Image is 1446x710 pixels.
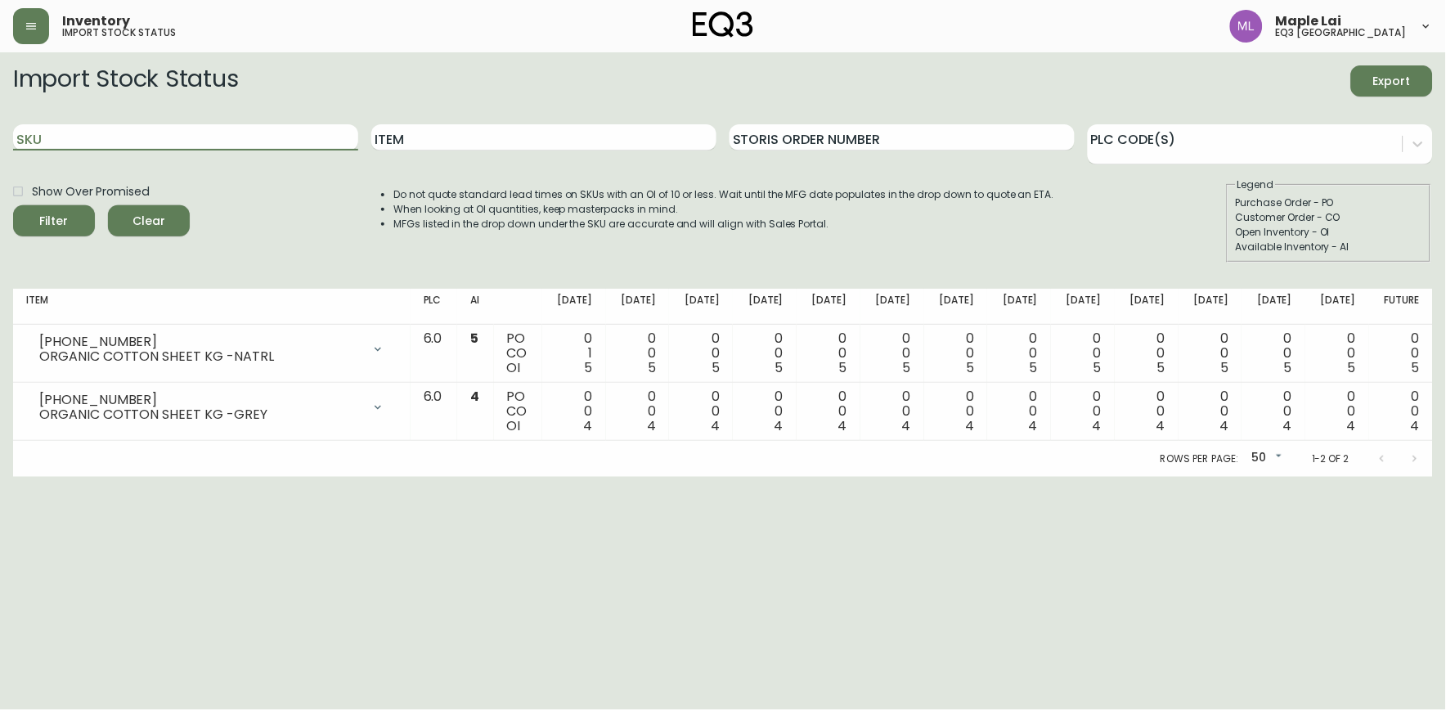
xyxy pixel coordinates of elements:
[606,289,670,325] th: [DATE]
[1236,177,1276,192] legend: Legend
[1318,331,1356,375] div: 0 0
[411,289,457,325] th: PLC
[13,65,238,97] h2: Import Stock Status
[1156,416,1165,435] span: 4
[987,289,1051,325] th: [DATE]
[1283,416,1292,435] span: 4
[810,389,847,434] div: 0 0
[775,358,784,377] span: 5
[1245,445,1286,472] div: 50
[457,289,494,325] th: AI
[1220,358,1228,377] span: 5
[810,331,847,375] div: 0 0
[555,389,593,434] div: 0 0
[965,416,974,435] span: 4
[1364,71,1420,92] span: Export
[1157,358,1165,377] span: 5
[26,331,397,367] div: [PHONE_NUMBER]ORGANIC COTTON SHEET KG -NATRL
[555,331,593,375] div: 0 1
[1161,452,1238,466] p: Rows per page:
[1242,289,1305,325] th: [DATE]
[746,331,784,375] div: 0 0
[507,331,529,375] div: PO CO
[1051,289,1115,325] th: [DATE]
[39,349,361,364] div: ORGANIC COTTON SHEET KG -NATRL
[1284,358,1292,377] span: 5
[1276,28,1407,38] h5: eq3 [GEOGRAPHIC_DATA]
[1192,331,1229,375] div: 0 0
[26,389,397,425] div: [PHONE_NUMBER]ORGANIC COTTON SHEET KG -GREY
[1255,389,1292,434] div: 0 0
[682,389,720,434] div: 0 0
[647,416,656,435] span: 4
[746,389,784,434] div: 0 0
[648,358,656,377] span: 5
[1255,331,1292,375] div: 0 0
[1382,331,1420,375] div: 0 0
[1351,65,1433,97] button: Export
[712,358,720,377] span: 5
[1064,389,1102,434] div: 0 0
[62,28,176,38] h5: import stock status
[1219,416,1228,435] span: 4
[797,289,860,325] th: [DATE]
[1064,331,1102,375] div: 0 0
[1128,389,1165,434] div: 0 0
[62,15,130,28] span: Inventory
[393,187,1054,202] li: Do not quote standard lead times on SKUs with an OI of 10 or less. Wait until the MFG date popula...
[1348,358,1356,377] span: 5
[1000,389,1038,434] div: 0 0
[619,389,657,434] div: 0 0
[470,387,479,406] span: 4
[39,393,361,407] div: [PHONE_NUMBER]
[1030,358,1038,377] span: 5
[121,211,177,231] span: Clear
[393,202,1054,217] li: When looking at OI quantities, keep masterpacks in mind.
[1128,331,1165,375] div: 0 0
[411,383,457,441] td: 6.0
[903,358,911,377] span: 5
[13,205,95,236] button: Filter
[1236,225,1422,240] div: Open Inventory - OI
[1115,289,1179,325] th: [DATE]
[1312,452,1349,466] p: 1-2 of 2
[1411,416,1420,435] span: 4
[1093,416,1102,435] span: 4
[584,416,593,435] span: 4
[860,289,924,325] th: [DATE]
[507,416,521,435] span: OI
[40,211,69,231] div: Filter
[902,416,911,435] span: 4
[1318,389,1356,434] div: 0 0
[693,11,753,38] img: logo
[1179,289,1242,325] th: [DATE]
[924,289,988,325] th: [DATE]
[711,416,720,435] span: 4
[1347,416,1356,435] span: 4
[108,205,190,236] button: Clear
[39,407,361,422] div: ORGANIC COTTON SHEET KG -GREY
[937,331,975,375] div: 0 0
[1000,331,1038,375] div: 0 0
[775,416,784,435] span: 4
[839,358,847,377] span: 5
[838,416,847,435] span: 4
[1029,416,1038,435] span: 4
[619,331,657,375] div: 0 0
[411,325,457,383] td: 6.0
[585,358,593,377] span: 5
[1412,358,1420,377] span: 5
[1093,358,1102,377] span: 5
[507,389,529,434] div: PO CO
[39,335,361,349] div: [PHONE_NUMBER]
[393,217,1054,231] li: MFGs listed in the drop down under the SKU are accurate and will align with Sales Portal.
[1382,389,1420,434] div: 0 0
[470,329,478,348] span: 5
[873,389,911,434] div: 0 0
[507,358,521,377] span: OI
[13,289,411,325] th: Item
[1369,289,1433,325] th: Future
[1236,195,1422,210] div: Purchase Order - PO
[669,289,733,325] th: [DATE]
[733,289,797,325] th: [DATE]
